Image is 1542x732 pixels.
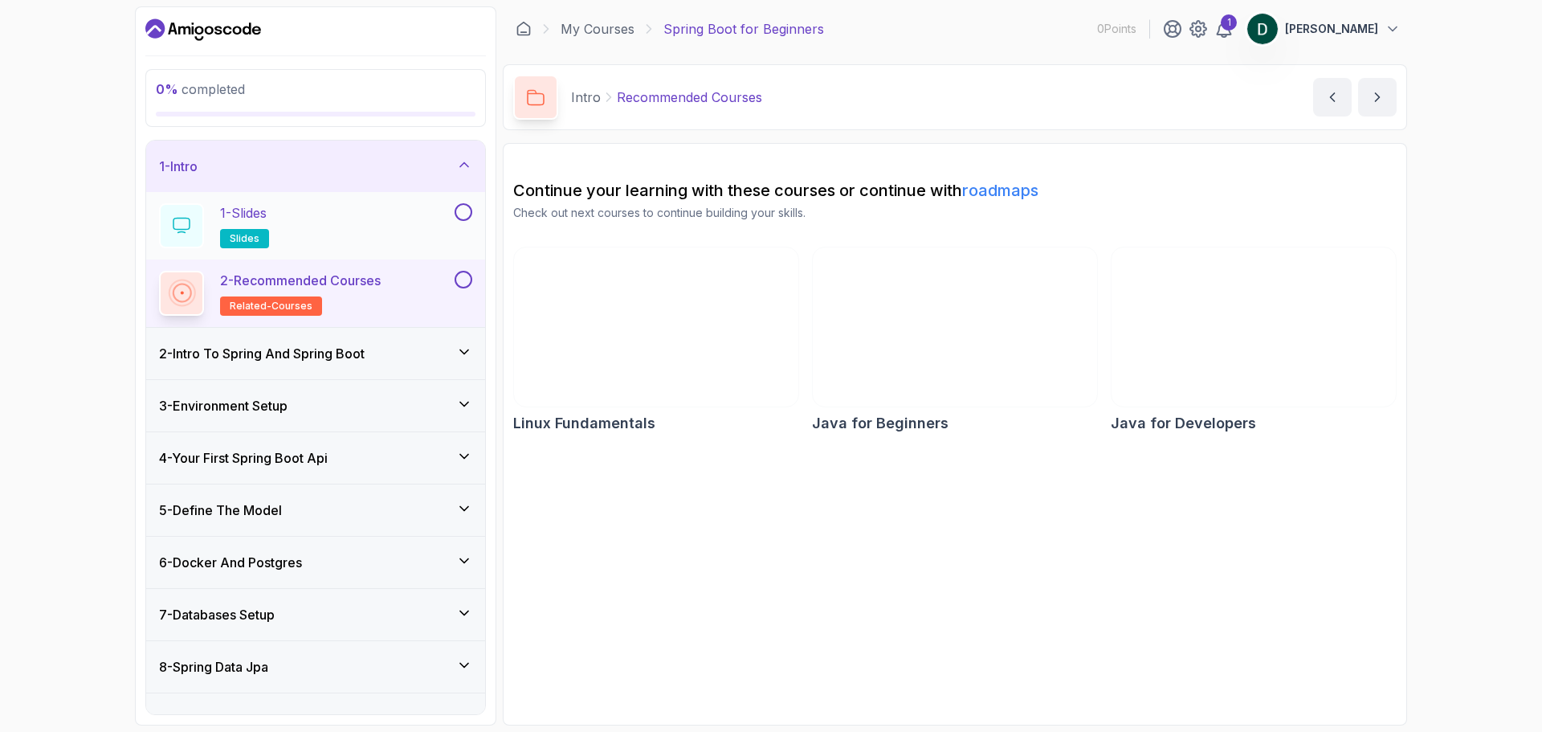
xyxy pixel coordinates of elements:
[159,710,202,729] h3: 9 - Crud
[159,501,282,520] h3: 5 - Define The Model
[156,81,178,97] span: 0 %
[561,19,634,39] a: My Courses
[230,232,259,245] span: slides
[962,181,1038,200] a: roadmaps
[617,88,762,107] p: Recommended Courses
[513,247,799,435] a: Linux Fundamentals cardLinux Fundamentals
[1358,78,1397,117] button: next content
[1246,13,1401,45] button: user profile image[PERSON_NAME]
[1214,19,1234,39] a: 1
[159,157,198,176] h3: 1 - Intro
[156,81,245,97] span: completed
[145,17,261,43] a: Dashboard
[571,88,601,107] p: Intro
[159,396,288,415] h3: 3 - Environment Setup
[516,21,532,37] a: Dashboard
[159,657,268,677] h3: 8 - Spring Data Jpa
[146,141,485,192] button: 1-Intro
[1112,247,1396,407] img: Java for Developers card
[159,203,472,248] button: 1-Slidesslides
[663,19,824,39] p: Spring Boot for Beginners
[513,205,1397,221] p: Check out next courses to continue building your skills.
[514,247,798,407] img: Linux Fundamentals card
[813,247,1097,407] img: Java for Beginners card
[1097,21,1136,37] p: 0 Points
[159,344,365,363] h3: 2 - Intro To Spring And Spring Boot
[146,485,485,536] button: 5-Define The Model
[1221,14,1237,31] div: 1
[230,300,312,313] span: related-courses
[146,641,485,693] button: 8-Spring Data Jpa
[146,380,485,431] button: 3-Environment Setup
[146,328,485,379] button: 2-Intro To Spring And Spring Boot
[1285,21,1378,37] p: [PERSON_NAME]
[146,589,485,640] button: 7-Databases Setup
[159,271,472,316] button: 2-Recommended Coursesrelated-courses
[146,537,485,588] button: 6-Docker And Postgres
[1111,412,1256,435] h2: Java for Developers
[513,179,1397,202] h2: Continue your learning with these courses or continue with
[812,412,948,435] h2: Java for Beginners
[159,448,328,468] h3: 4 - Your First Spring Boot Api
[1247,14,1278,44] img: user profile image
[146,432,485,484] button: 4-Your First Spring Boot Api
[220,203,267,223] p: 1 - Slides
[159,605,275,624] h3: 7 - Databases Setup
[220,271,381,290] p: 2 - Recommended Courses
[1313,78,1352,117] button: previous content
[513,412,655,435] h2: Linux Fundamentals
[159,553,302,572] h3: 6 - Docker And Postgres
[812,247,1098,435] a: Java for Beginners cardJava for Beginners
[1111,247,1397,435] a: Java for Developers cardJava for Developers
